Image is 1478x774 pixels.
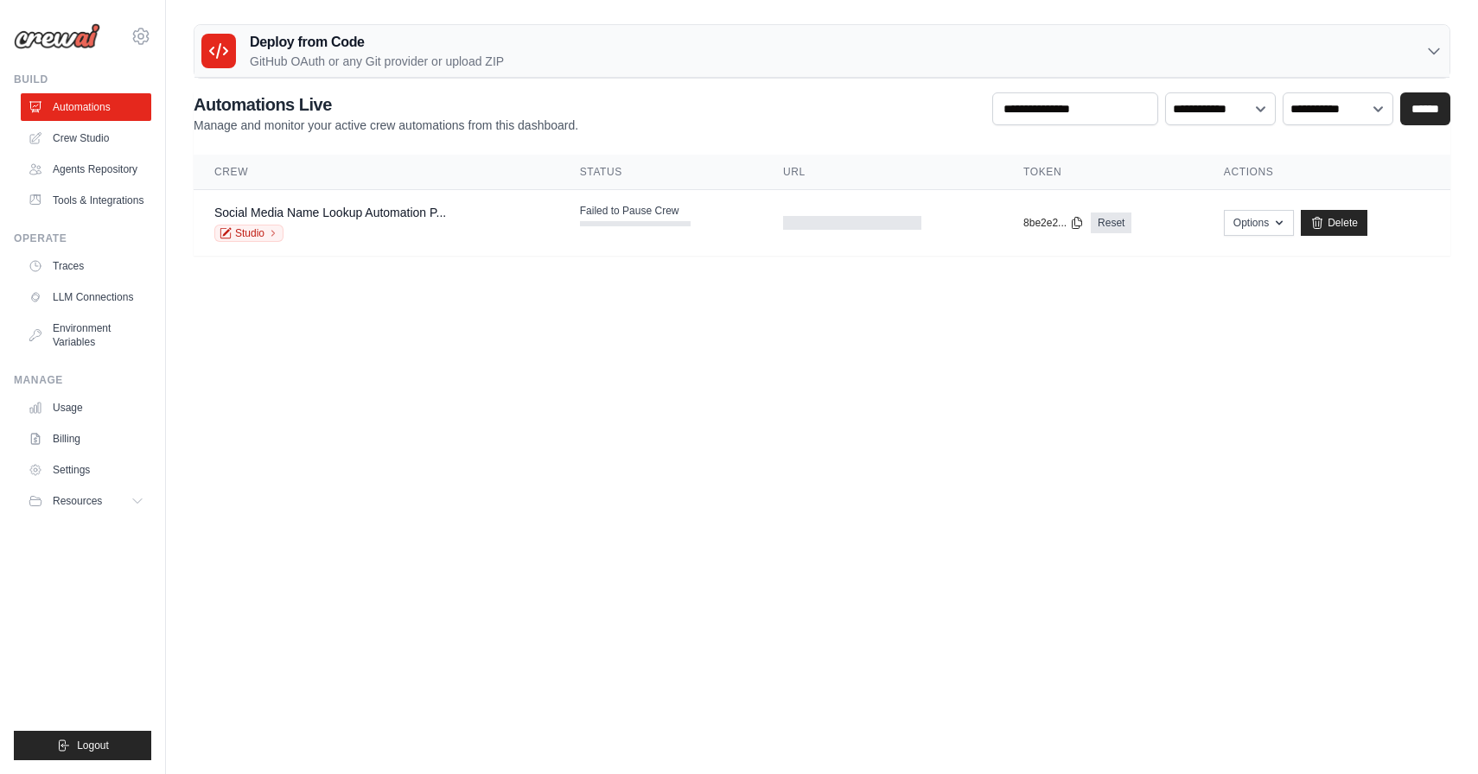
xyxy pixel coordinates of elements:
[21,425,151,453] a: Billing
[21,456,151,484] a: Settings
[762,155,1003,190] th: URL
[194,117,578,134] p: Manage and monitor your active crew automations from this dashboard.
[21,155,151,183] a: Agents Repository
[1301,210,1367,236] a: Delete
[21,93,151,121] a: Automations
[77,739,109,752] span: Logout
[21,394,151,422] a: Usage
[1023,216,1084,230] button: 8be2e2...
[580,204,679,218] span: Failed to Pause Crew
[559,155,762,190] th: Status
[53,494,102,508] span: Resources
[1203,155,1450,190] th: Actions
[14,232,151,245] div: Operate
[194,155,559,190] th: Crew
[250,32,504,53] h3: Deploy from Code
[21,187,151,214] a: Tools & Integrations
[194,92,578,117] h2: Automations Live
[21,252,151,280] a: Traces
[214,225,283,242] a: Studio
[21,487,151,515] button: Resources
[14,731,151,760] button: Logout
[14,73,151,86] div: Build
[1091,213,1131,233] a: Reset
[14,23,100,49] img: Logo
[21,283,151,311] a: LLM Connections
[214,206,446,219] a: Social Media Name Lookup Automation P...
[1003,155,1203,190] th: Token
[21,124,151,152] a: Crew Studio
[1224,210,1294,236] button: Options
[250,53,504,70] p: GitHub OAuth or any Git provider or upload ZIP
[14,373,151,387] div: Manage
[21,314,151,356] a: Environment Variables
